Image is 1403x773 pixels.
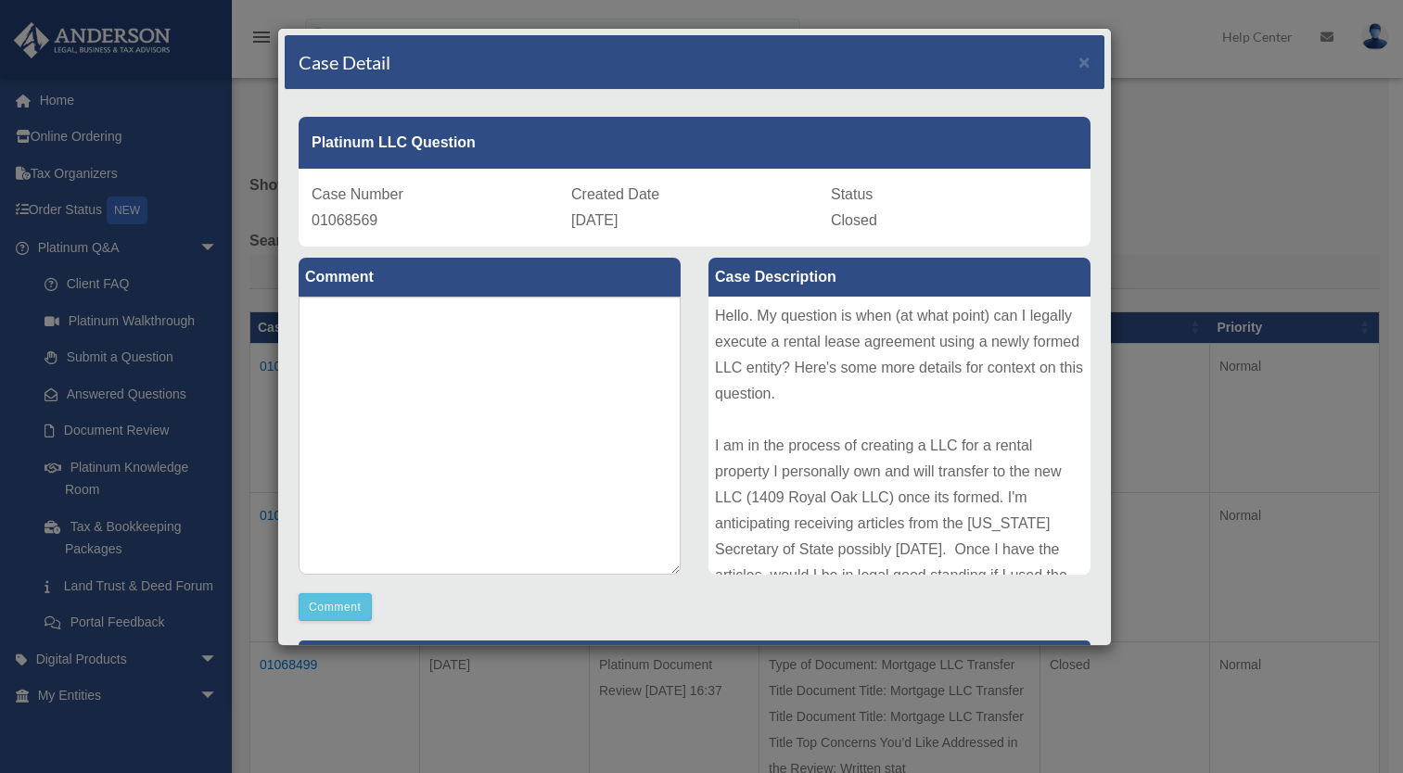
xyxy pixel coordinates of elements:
[299,258,681,297] label: Comment
[312,212,377,228] span: 01068569
[299,640,1091,686] p: [PERSON_NAME] Advisors
[571,212,618,228] span: [DATE]
[708,297,1091,575] div: Hello. My question is when (at what point) can I legally execute a rental lease agreement using a...
[299,593,372,621] button: Comment
[831,186,873,202] span: Status
[312,186,403,202] span: Case Number
[1078,51,1091,72] span: ×
[299,117,1091,169] div: Platinum LLC Question
[571,186,659,202] span: Created Date
[831,212,877,228] span: Closed
[1078,52,1091,71] button: Close
[708,258,1091,297] label: Case Description
[299,49,390,75] h4: Case Detail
